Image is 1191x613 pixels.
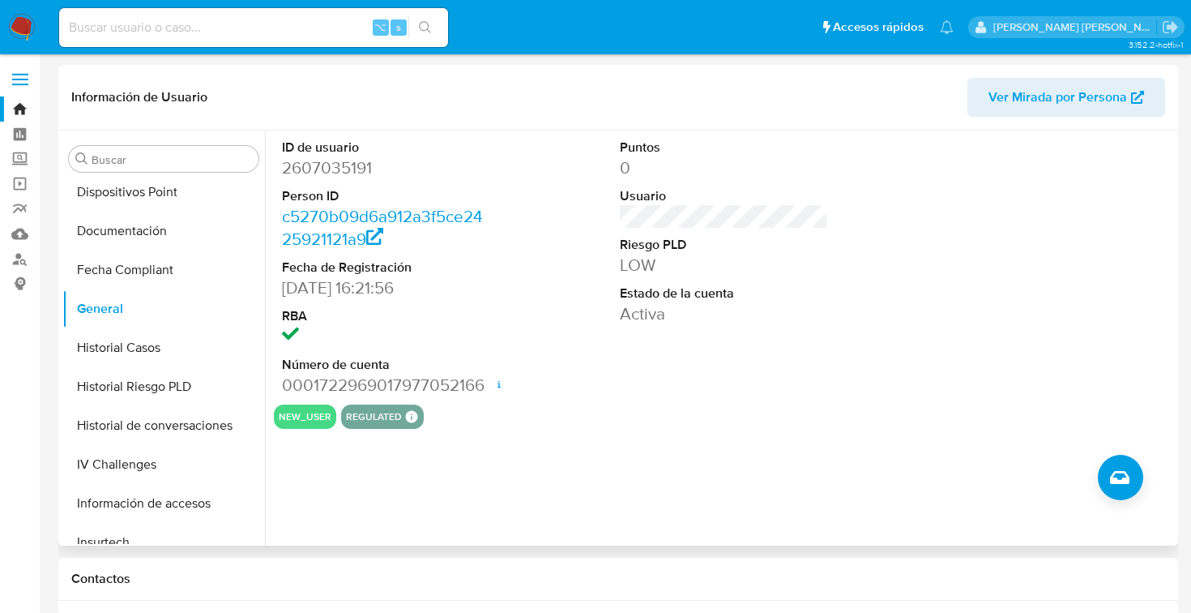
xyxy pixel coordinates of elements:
dt: Estado de la cuenta [620,285,829,302]
a: Salir [1162,19,1179,36]
a: c5270b09d6a912a3f5ce2425921121a9 [282,204,483,251]
button: search-icon [408,16,442,39]
button: Historial Riesgo PLD [62,367,265,406]
button: Fecha Compliant [62,251,265,289]
span: Ver Mirada por Persona [988,78,1127,117]
button: IV Challenges [62,445,265,484]
button: Documentación [62,212,265,251]
button: General [62,289,265,328]
button: Buscar [75,152,88,165]
dt: Número de cuenta [282,356,491,374]
dt: Usuario [620,187,829,205]
button: Dispositivos Point [62,173,265,212]
h1: Contactos [71,571,1165,587]
dd: 0001722969017977052166 [282,374,491,397]
button: Información de accesos [62,484,265,523]
dt: Person ID [282,187,491,205]
dd: 2607035191 [282,156,491,179]
input: Buscar [92,152,252,167]
button: regulated [346,414,402,420]
dt: Fecha de Registración [282,259,491,276]
button: Ver Mirada por Persona [967,78,1165,117]
span: s [396,19,401,35]
dd: LOW [620,254,829,276]
span: ⌥ [374,19,386,35]
dd: 0 [620,156,829,179]
dt: Puntos [620,139,829,156]
p: rene.vale@mercadolibre.com [993,19,1157,35]
a: Notificaciones [940,20,954,34]
dt: RBA [282,307,491,325]
dt: Riesgo PLD [620,236,829,254]
dd: [DATE] 16:21:56 [282,276,491,299]
input: Buscar usuario o caso... [59,17,448,38]
button: Insurtech [62,523,265,562]
button: Historial Casos [62,328,265,367]
button: Historial de conversaciones [62,406,265,445]
dd: Activa [620,302,829,325]
span: Accesos rápidos [833,19,924,36]
dt: ID de usuario [282,139,491,156]
h1: Información de Usuario [71,89,207,105]
button: new_user [279,414,331,420]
